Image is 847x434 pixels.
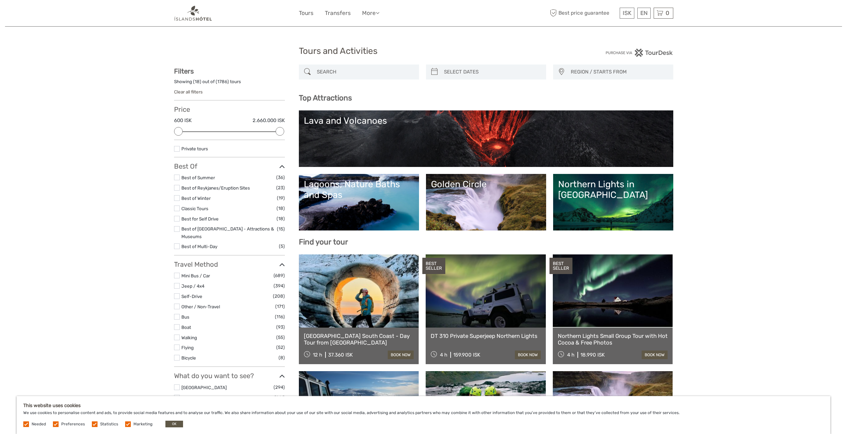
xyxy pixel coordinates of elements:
img: 1298-aa34540a-eaca-4c1b-b063-13e4b802c612_logo_small.png [174,5,212,21]
div: BEST SELLER [422,258,445,274]
b: Top Attractions [299,93,352,102]
a: Mini Bus / Car [181,273,210,278]
a: Jeep / 4x4 [181,283,204,289]
span: (18) [277,215,285,222]
label: Needed [32,421,46,427]
span: Best price guarantee [548,8,618,19]
a: Self-Drive [181,294,202,299]
a: Classic Tours [181,206,208,211]
span: (19) [277,194,285,202]
a: Best of Reykjanes/Eruption Sites [181,185,250,191]
span: (18) [277,205,285,212]
div: Golden Circle [431,179,541,190]
label: 600 ISK [174,117,192,124]
a: More [362,8,379,18]
span: (23) [276,184,285,192]
a: [GEOGRAPHIC_DATA] [181,385,227,390]
div: Showing ( ) out of ( ) tours [174,78,285,89]
a: book now [515,351,541,359]
strong: Filters [174,67,194,75]
span: (294) [274,383,285,391]
div: Lava and Volcanoes [304,115,668,126]
span: (93) [276,323,285,331]
h3: Best Of [174,162,285,170]
h3: What do you want to see? [174,372,285,380]
a: Golden Circle [181,395,209,400]
a: Transfers [325,8,351,18]
a: Bicycle [181,355,196,361]
span: (8) [279,354,285,362]
a: Northern Lights Small Group Tour with Hot Cocoa & Free Photos [558,333,668,346]
a: book now [642,351,668,359]
span: (15) [277,225,285,233]
img: PurchaseViaTourDesk.png [605,49,673,57]
span: (36) [276,174,285,181]
div: BEST SELLER [549,258,572,274]
button: REGION / STARTS FROM [568,67,670,77]
a: Lava and Volcanoes [304,115,668,162]
input: SELECT DATES [441,66,543,78]
a: Private tours [181,146,208,151]
div: 159.900 ISK [453,352,480,358]
a: DT 310 Private Superjeep Northern Lights [431,333,541,339]
a: Tours [299,8,314,18]
div: EN [637,8,651,19]
span: (394) [274,282,285,290]
a: Lagoons, Nature Baths and Spas [304,179,414,225]
span: (52) [276,344,285,351]
span: 0 [665,10,670,16]
div: Lagoons, Nature Baths and Spas [304,179,414,201]
h3: Price [174,105,285,113]
div: 18.990 ISK [580,352,605,358]
div: 37.360 ISK [328,352,353,358]
a: Best for Self Drive [181,216,219,221]
b: Find your tour [299,237,348,246]
span: (208) [273,292,285,300]
a: Best of [GEOGRAPHIC_DATA] - Attractions & Museums [181,226,274,239]
span: (689) [274,272,285,279]
span: ISK [623,10,631,16]
span: 12 h [313,352,322,358]
span: (171) [275,303,285,310]
a: Bus [181,314,189,320]
span: (116) [275,313,285,321]
span: (5) [279,242,285,250]
a: Best of Summer [181,175,215,180]
label: 2.660.000 ISK [253,117,285,124]
a: [GEOGRAPHIC_DATA] South Coast - Day Tour from [GEOGRAPHIC_DATA] [304,333,414,346]
span: 4 h [440,352,447,358]
label: Statistics [100,421,118,427]
label: 1786 [217,78,227,85]
div: We use cookies to personalise content and ads, to provide social media features and to analyse ou... [17,396,830,434]
input: SEARCH [314,66,416,78]
a: Northern Lights in [GEOGRAPHIC_DATA] [558,179,668,225]
label: Preferences [61,421,85,427]
h1: Tours and Activities [299,46,548,57]
span: (241) [274,394,285,401]
h3: Travel Method [174,260,285,268]
a: Boat [181,325,191,330]
a: Flying [181,345,194,350]
label: Marketing [133,421,152,427]
a: Walking [181,335,197,340]
h5: This website uses cookies [23,403,824,408]
a: book now [388,351,414,359]
a: Best of Multi-Day [181,244,217,249]
a: Golden Circle [431,179,541,225]
a: Clear all filters [174,89,203,94]
button: OK [165,421,183,427]
span: (55) [276,334,285,341]
div: Northern Lights in [GEOGRAPHIC_DATA] [558,179,668,201]
label: 18 [195,78,200,85]
a: Other / Non-Travel [181,304,220,309]
span: 4 h [567,352,574,358]
a: Best of Winter [181,196,211,201]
